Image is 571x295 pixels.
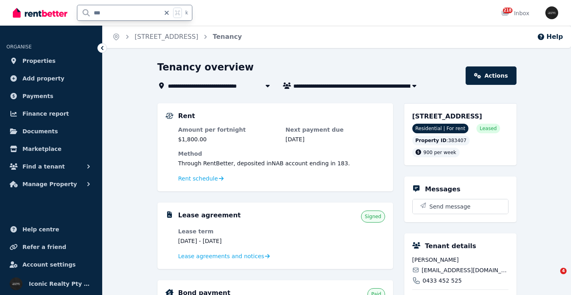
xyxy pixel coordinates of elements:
[425,241,476,251] h5: Tenant details
[22,91,53,101] span: Payments
[178,150,385,158] dt: Method
[6,53,96,69] a: Properties
[6,123,96,139] a: Documents
[22,74,65,83] span: Add property
[22,179,77,189] span: Manage Property
[422,266,508,274] span: [EMAIL_ADDRESS][DOMAIN_NAME]
[213,33,242,40] a: Tenancy
[178,126,278,134] dt: Amount per fortnight
[466,66,516,85] a: Actions
[6,44,32,50] span: ORGANISE
[6,257,96,273] a: Account settings
[416,137,447,144] span: Property ID
[412,124,469,133] span: Residential | For rent
[29,279,93,289] span: Iconic Realty Pty Ltd
[178,135,278,143] dd: $1,800.00
[22,126,58,136] span: Documents
[22,225,59,234] span: Help centre
[423,277,462,285] span: 0433 452 525
[6,88,96,104] a: Payments
[157,61,254,74] h1: Tenancy overview
[178,175,218,183] span: Rent schedule
[480,125,496,132] span: Leased
[178,252,264,260] span: Lease agreements and notices
[412,256,508,264] span: [PERSON_NAME]
[22,56,56,66] span: Properties
[424,150,456,155] span: 900 per week
[560,268,567,274] span: 4
[135,33,198,40] a: [STREET_ADDRESS]
[6,159,96,175] button: Find a tenant
[103,26,252,48] nav: Breadcrumb
[286,126,385,134] dt: Next payment due
[22,260,76,269] span: Account settings
[412,136,470,145] div: : 383407
[178,175,224,183] a: Rent schedule
[544,268,563,287] iframe: Intercom live chat
[185,10,188,16] span: k
[413,199,508,214] button: Send message
[6,70,96,86] a: Add property
[22,162,65,171] span: Find a tenant
[6,176,96,192] button: Manage Property
[6,141,96,157] a: Marketplace
[178,160,350,167] span: Through RentBetter , deposited in NAB account ending in 183 .
[425,185,460,194] h5: Messages
[178,252,270,260] a: Lease agreements and notices
[6,239,96,255] a: Refer a friend
[178,111,195,121] h5: Rent
[412,112,482,120] span: [STREET_ADDRESS]
[503,8,512,13] span: 218
[13,7,67,19] img: RentBetter
[178,211,241,220] h5: Lease agreement
[6,221,96,237] a: Help centre
[501,9,529,17] div: Inbox
[22,242,66,252] span: Refer a friend
[10,277,22,290] img: Iconic Realty Pty Ltd
[545,6,558,19] img: Iconic Realty Pty Ltd
[365,213,381,220] span: Signed
[22,144,61,154] span: Marketplace
[178,237,278,245] dd: [DATE] - [DATE]
[286,135,385,143] dd: [DATE]
[165,113,174,119] img: Rental Payments
[22,109,69,118] span: Finance report
[430,203,471,211] span: Send message
[178,227,278,235] dt: Lease term
[6,106,96,122] a: Finance report
[537,32,563,42] button: Help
